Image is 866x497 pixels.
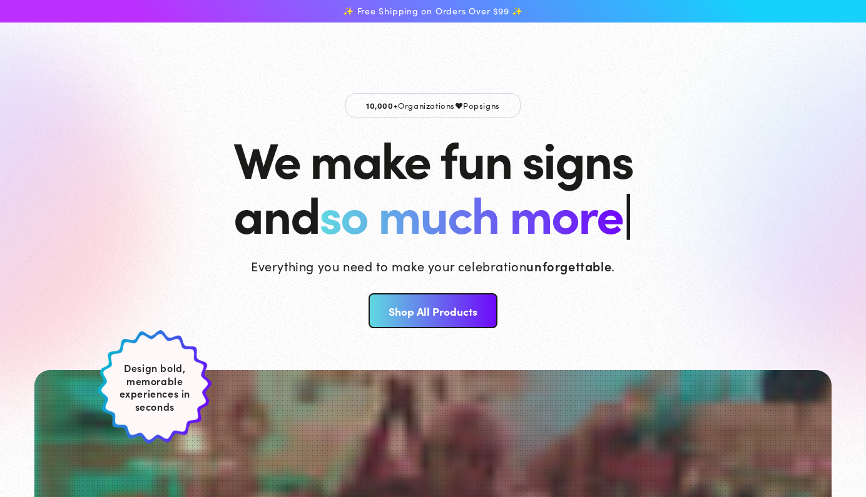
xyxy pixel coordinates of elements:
[366,99,398,111] span: 10,000+
[251,257,615,274] p: Everything you need to make your celebration .
[526,257,611,274] strong: unforgettable
[623,177,632,248] span: |
[233,130,633,240] h1: We make fun signs and
[319,178,623,247] span: so much more
[369,293,497,328] a: Shop All Products
[343,6,523,17] span: ✨ Free Shipping on Orders Over $99 ✨
[345,93,521,118] p: Organizations Popsigns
